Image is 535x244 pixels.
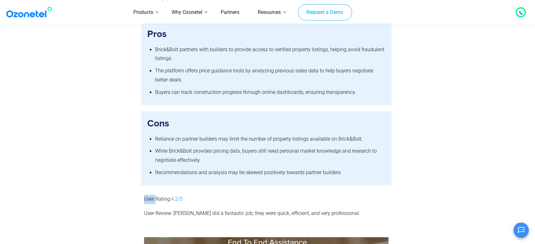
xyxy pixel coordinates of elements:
[249,1,290,24] a: Resources
[298,4,352,21] a: Request a Demo
[124,1,162,24] a: Products
[144,196,171,202] span: User Rating:
[162,1,211,24] a: Why Ozonetel
[211,1,249,24] a: Partners
[155,148,377,163] span: While Brick&Bolt provides pricing data, buyers still need personal market knowledge and research ...
[155,136,363,142] span: Reliance on partner builders may limit the number of property listings available on Brick&Bolt.
[155,46,384,62] span: Brick&Bolt partners with builders to provide access to verified property listings, helping avoid ...
[147,119,169,128] b: Cons
[155,68,373,83] span: The platform offers price guidance tools by analyzing previous sales data to help buyers negotiat...
[147,28,385,40] h3: Pros
[171,196,183,202] a: 4.2/5
[155,89,356,95] span: Buyers can track construction progress through online dashboards, ensuring transparency.
[155,169,342,175] span: Recommendations and analysis may be skewed positively towards partner builders.
[144,210,360,216] span: User Review: [PERSON_NAME] did a fantastic job; they were quick, efficient, and very professional.
[513,223,529,238] button: Open chat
